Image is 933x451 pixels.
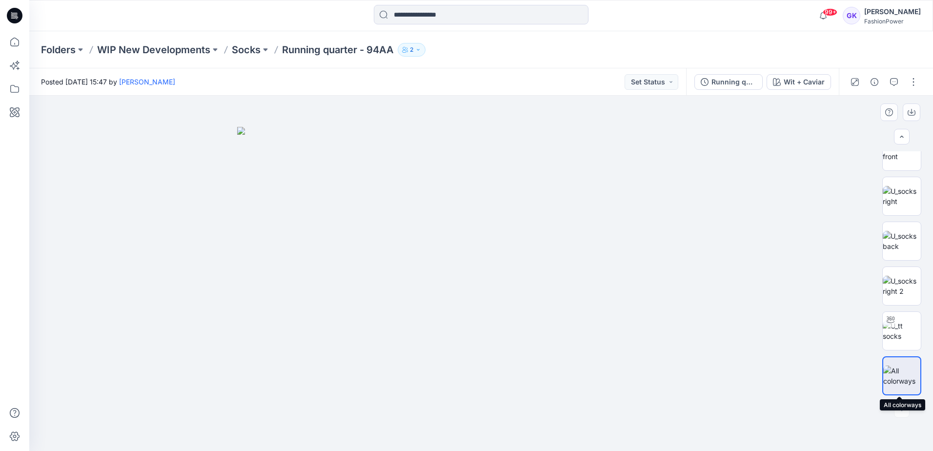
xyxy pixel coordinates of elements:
button: Running quarter - 94AA [694,74,763,90]
span: Posted [DATE] 15:47 by [41,77,175,87]
a: WIP New Developments [97,43,210,57]
img: U_tt socks [883,321,921,341]
a: [PERSON_NAME] [119,78,175,86]
button: Details [867,74,882,90]
button: 2 [398,43,426,57]
img: U_socks right 2 [883,276,921,296]
div: [PERSON_NAME] [864,6,921,18]
div: FashionPower [864,18,921,25]
a: Socks [232,43,261,57]
a: Folders [41,43,76,57]
div: Wit + Caviar [784,77,825,87]
img: U_socks right [883,186,921,206]
p: Running quarter - 94AA [282,43,394,57]
span: 99+ [823,8,837,16]
button: Wit + Caviar [767,74,831,90]
div: GK [843,7,860,24]
p: 2 [410,44,413,55]
img: U_socks back [883,231,921,251]
img: eyJhbGciOiJIUzI1NiIsImtpZCI6IjAiLCJzbHQiOiJzZXMiLCJ0eXAiOiJKV1QifQ.eyJkYXRhIjp7InR5cGUiOiJzdG9yYW... [237,127,725,451]
div: Running quarter - 94AA [711,77,756,87]
img: All colorways [883,366,920,386]
img: U_socks front [883,141,921,162]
